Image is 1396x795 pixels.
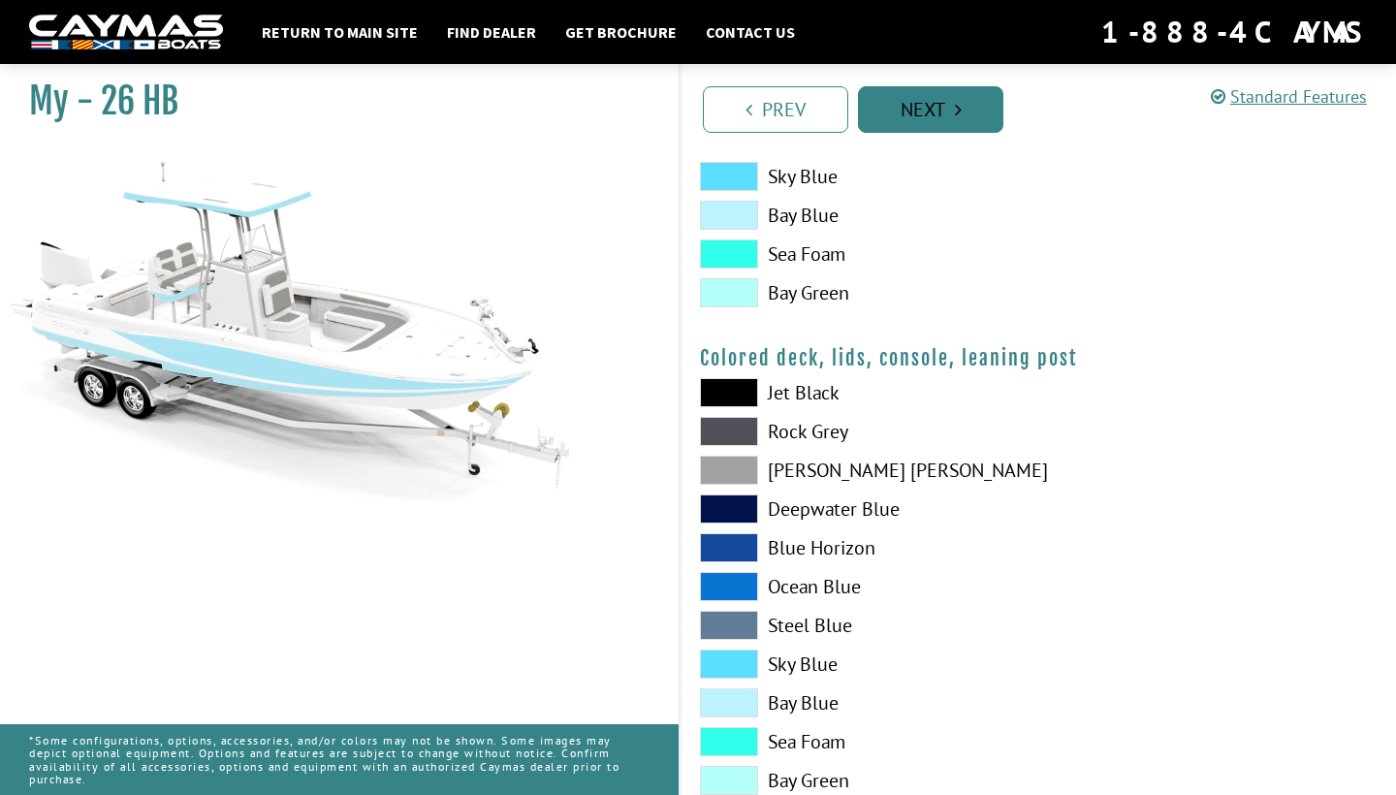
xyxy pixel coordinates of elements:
[700,727,1019,756] label: Sea Foam
[700,278,1019,307] label: Bay Green
[700,611,1019,640] label: Steel Blue
[700,533,1019,562] label: Blue Horizon
[858,86,1003,133] a: Next
[698,83,1396,133] ul: Pagination
[29,15,223,50] img: white-logo-c9c8dbefe5ff5ceceb0f0178aa75bf4bb51f6bca0971e226c86eb53dfe498488.png
[29,79,630,123] h1: My - 26 HB
[700,162,1019,191] label: Sky Blue
[700,688,1019,717] label: Bay Blue
[700,766,1019,795] label: Bay Green
[1211,85,1367,108] a: Standard Features
[700,650,1019,679] label: Sky Blue
[700,378,1019,407] label: Jet Black
[700,572,1019,601] label: Ocean Blue
[1101,11,1367,53] div: 1-888-4CAYMAS
[700,346,1377,370] h4: Colored deck, lids, console, leaning post
[703,86,848,133] a: Prev
[252,19,428,45] a: Return to main site
[555,19,686,45] a: Get Brochure
[700,417,1019,446] label: Rock Grey
[700,494,1019,524] label: Deepwater Blue
[29,724,650,795] p: *Some configurations, options, accessories, and/or colors may not be shown. Some images may depic...
[700,456,1019,485] label: [PERSON_NAME] [PERSON_NAME]
[700,201,1019,230] label: Bay Blue
[696,19,805,45] a: Contact Us
[700,239,1019,269] label: Sea Foam
[437,19,546,45] a: Find Dealer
